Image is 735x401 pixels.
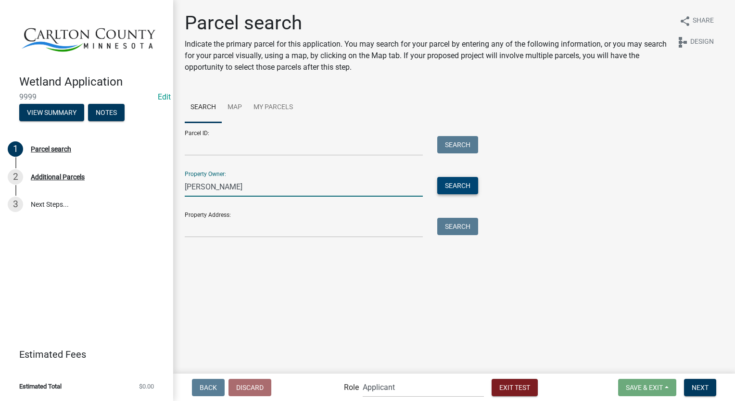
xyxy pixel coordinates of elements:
[437,218,478,235] button: Search
[684,379,716,396] button: Next
[19,110,84,117] wm-modal-confirm: Summary
[19,75,165,89] h4: Wetland Application
[8,197,23,212] div: 3
[158,92,171,101] wm-modal-confirm: Edit Application Number
[19,104,84,121] button: View Summary
[31,174,85,180] div: Additional Parcels
[88,104,125,121] button: Notes
[31,146,71,152] div: Parcel search
[19,92,154,101] span: 9999
[185,38,669,73] p: Indicate the primary parcel for this application. You may search for your parcel by entering any ...
[185,12,669,35] h1: Parcel search
[158,92,171,101] a: Edit
[690,37,714,48] span: Design
[8,141,23,157] div: 1
[200,383,217,391] span: Back
[344,384,359,391] label: Role
[185,92,222,123] a: Search
[19,10,158,65] img: Carlton County, Minnesota
[437,177,478,194] button: Search
[88,110,125,117] wm-modal-confirm: Notes
[248,92,299,123] a: My Parcels
[693,15,714,27] span: Share
[672,12,722,30] button: shareShare
[222,92,248,123] a: Map
[8,169,23,185] div: 2
[139,383,154,389] span: $0.00
[228,379,271,396] button: Discard
[618,379,676,396] button: Save & Exit
[679,15,691,27] i: share
[192,379,225,396] button: Back
[626,383,663,391] span: Save & Exit
[437,136,478,153] button: Search
[692,383,709,391] span: Next
[492,379,538,396] button: Exit Test
[8,345,158,364] a: Estimated Fees
[499,383,530,391] span: Exit Test
[669,33,722,51] button: schemaDesign
[19,383,62,389] span: Estimated Total
[677,37,688,48] i: schema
